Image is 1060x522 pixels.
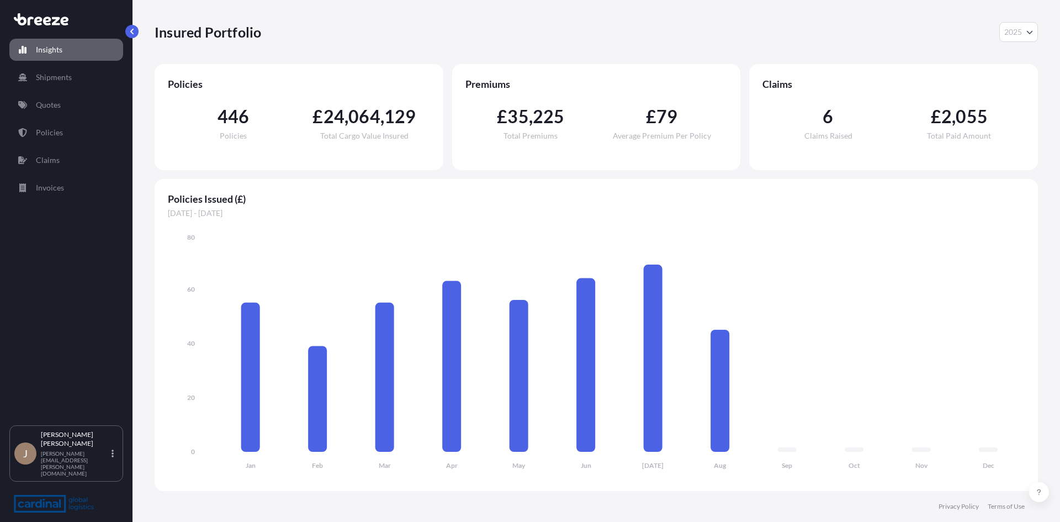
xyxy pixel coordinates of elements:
p: Insights [36,44,62,55]
span: Policies [220,132,247,140]
p: Claims [36,155,60,166]
tspan: Nov [915,461,928,470]
button: Year Selector [999,22,1038,42]
span: 24 [324,108,344,125]
span: Policies Issued (£) [168,192,1025,205]
tspan: Jan [246,461,256,470]
img: organization-logo [14,495,94,513]
tspan: 40 [187,339,195,347]
span: 79 [656,108,677,125]
span: , [529,108,533,125]
tspan: Apr [446,461,458,470]
tspan: Mar [379,461,391,470]
span: £ [312,108,323,125]
span: , [344,108,348,125]
span: [DATE] - [DATE] [168,208,1025,219]
tspan: 80 [187,233,195,241]
tspan: 60 [187,285,195,293]
a: Claims [9,149,123,171]
a: Shipments [9,66,123,88]
p: Invoices [36,182,64,193]
p: [PERSON_NAME][EMAIL_ADDRESS][PERSON_NAME][DOMAIN_NAME] [41,450,109,477]
a: Quotes [9,94,123,116]
span: , [952,108,956,125]
p: Quotes [36,99,61,110]
span: £ [931,108,941,125]
tspan: Oct [849,461,860,470]
p: [PERSON_NAME] [PERSON_NAME] [41,430,109,448]
span: Policies [168,77,430,91]
p: Insured Portfolio [155,23,261,41]
span: J [23,448,28,459]
tspan: 20 [187,393,195,402]
a: Insights [9,39,123,61]
tspan: [DATE] [642,461,664,470]
span: 2 [941,108,952,125]
span: 35 [507,108,528,125]
span: 6 [823,108,833,125]
span: , [380,108,384,125]
span: Claims [762,77,1025,91]
span: 446 [218,108,250,125]
span: £ [646,108,656,125]
a: Terms of Use [988,502,1025,511]
span: 2025 [1004,27,1022,38]
tspan: Sep [782,461,792,470]
span: 129 [384,108,416,125]
span: Total Premiums [504,132,558,140]
span: Total Cargo Value Insured [320,132,409,140]
p: Policies [36,127,63,138]
tspan: 0 [191,447,195,456]
tspan: Dec [983,461,994,470]
tspan: Aug [714,461,727,470]
a: Invoices [9,177,123,199]
span: £ [497,108,507,125]
span: 225 [533,108,565,125]
tspan: Jun [581,461,591,470]
span: Premiums [465,77,728,91]
span: Average Premium Per Policy [613,132,711,140]
tspan: Feb [312,461,323,470]
p: Shipments [36,72,72,83]
span: Total Paid Amount [927,132,991,140]
span: 064 [348,108,380,125]
a: Privacy Policy [939,502,979,511]
span: 055 [956,108,988,125]
span: Claims Raised [804,132,852,140]
a: Policies [9,122,123,144]
tspan: May [512,461,526,470]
